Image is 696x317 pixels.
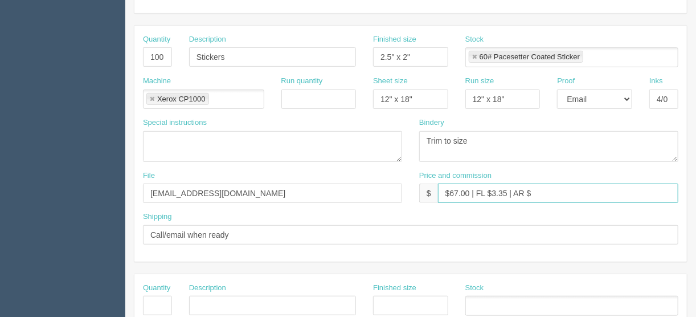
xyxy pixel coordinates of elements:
label: Stock [465,283,484,294]
div: $ [419,184,438,203]
label: Machine [143,76,171,87]
label: Run size [465,76,494,87]
label: File [143,170,155,181]
label: Description [189,283,226,294]
div: Xerox CP1000 [157,95,206,103]
label: Bindery [419,117,444,128]
div: 60# Pacesetter Coated Sticker [480,53,580,60]
label: Run quantity [281,76,323,87]
label: Sheet size [373,76,408,87]
label: Description [189,34,226,45]
label: Quantity [143,283,170,294]
label: Price and commission [419,170,492,181]
label: Finished size [373,283,416,294]
label: Proof [557,76,575,87]
label: Finished size [373,34,416,45]
label: Quantity [143,34,170,45]
label: Special instructions [143,117,207,128]
label: Stock [465,34,484,45]
label: Inks [649,76,663,87]
label: Shipping [143,212,172,222]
